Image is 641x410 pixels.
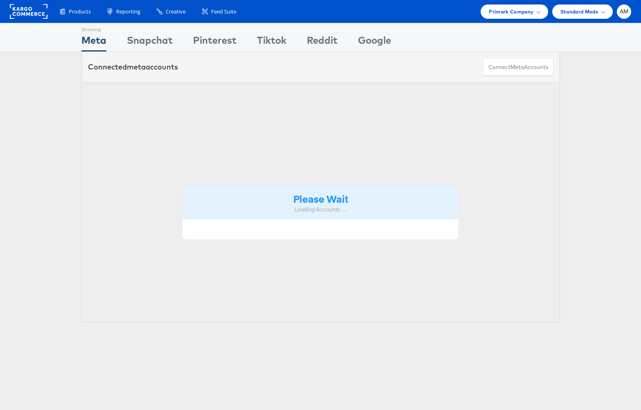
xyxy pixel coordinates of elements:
strong: Please Wait [293,192,348,205]
span: Creative [166,8,186,16]
div: Tiktok [257,33,286,52]
div: Connected accounts [88,62,178,72]
div: Showing [81,23,106,33]
div: Pinterest [193,33,236,52]
div: Reddit [307,33,337,52]
span: Reporting [116,8,140,16]
div: Google [358,33,391,52]
span: Primark Company [489,7,533,16]
div: Loading Accounts .... [189,206,453,213]
span: Products [69,8,91,16]
button: ConnectmetaAccounts [483,58,553,76]
span: Standard Mode [560,7,598,16]
div: Meta [81,33,106,52]
span: Feed Suite [211,8,236,16]
span: meta [127,62,146,72]
div: Snapchat [127,33,173,52]
span: meta [511,63,524,71]
span: AM [620,9,629,14]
